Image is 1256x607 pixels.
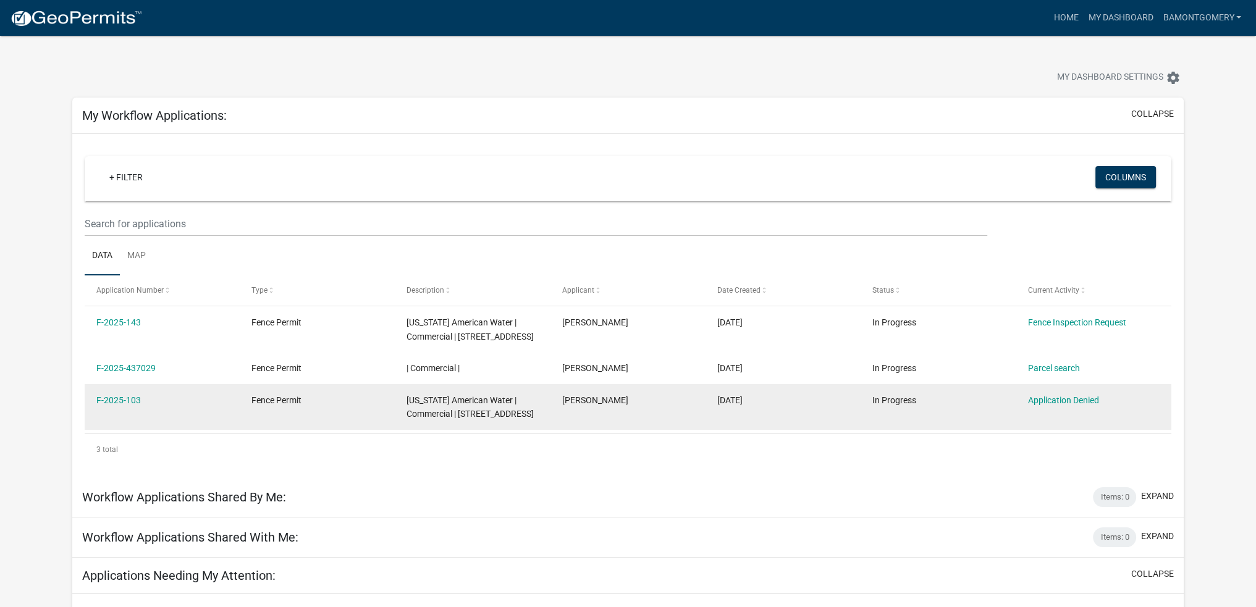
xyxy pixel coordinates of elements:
h5: My Workflow Applications: [82,108,227,123]
button: collapse [1131,567,1174,580]
datatable-header-cell: Description [395,275,550,305]
datatable-header-cell: Application Number [85,275,240,305]
span: Date Created [717,286,761,295]
input: Search for applications [85,211,987,237]
a: F-2025-103 [96,395,141,405]
span: Type [251,286,268,295]
a: + Filter [99,166,153,188]
a: bamontgomery [1158,6,1246,30]
span: Indiana American Water | Commercial | 2423 Middle Road [407,395,534,419]
span: Brian Montgomery [562,317,628,327]
span: In Progress [872,317,916,327]
span: 06/17/2025 [717,363,743,373]
i: settings [1166,70,1181,85]
span: Fence Permit [251,363,301,373]
span: 06/17/2025 [717,395,743,405]
a: Fence Inspection Request [1028,317,1126,327]
span: Fence Permit [251,395,301,405]
span: | Commercial | [407,363,460,373]
span: 07/30/2025 [717,317,743,327]
a: Data [85,237,120,276]
a: Parcel search [1028,363,1080,373]
a: My Dashboard [1083,6,1158,30]
span: Description [407,286,444,295]
div: Items: 0 [1093,527,1136,547]
span: My Dashboard Settings [1057,70,1163,85]
a: Application Denied [1028,395,1099,405]
span: Fence Permit [251,317,301,327]
span: In Progress [872,363,916,373]
datatable-header-cell: Status [861,275,1016,305]
h5: Workflow Applications Shared With Me: [82,530,298,545]
a: Map [120,237,153,276]
button: expand [1141,490,1174,503]
datatable-header-cell: Type [240,275,395,305]
span: Status [872,286,894,295]
span: Brian Montgomery [562,395,628,405]
span: Applicant [562,286,594,295]
a: F-2025-437029 [96,363,156,373]
button: collapse [1131,107,1174,120]
div: Items: 0 [1093,487,1136,507]
h5: Applications Needing My Attention: [82,568,276,583]
datatable-header-cell: Applicant [550,275,706,305]
span: Application Number [96,286,164,295]
a: Home [1048,6,1083,30]
span: Current Activity [1028,286,1079,295]
span: Indiana American Water | Commercial | 2423 Middle Road [407,317,534,341]
div: 3 total [85,434,1172,465]
div: collapse [72,134,1184,477]
span: Brian Montgomery [562,363,628,373]
h5: Workflow Applications Shared By Me: [82,490,286,504]
button: expand [1141,530,1174,543]
datatable-header-cell: Current Activity [1016,275,1171,305]
button: My Dashboard Settingssettings [1047,65,1191,90]
datatable-header-cell: Date Created [706,275,861,305]
button: Columns [1095,166,1156,188]
a: F-2025-143 [96,317,141,327]
span: In Progress [872,395,916,405]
